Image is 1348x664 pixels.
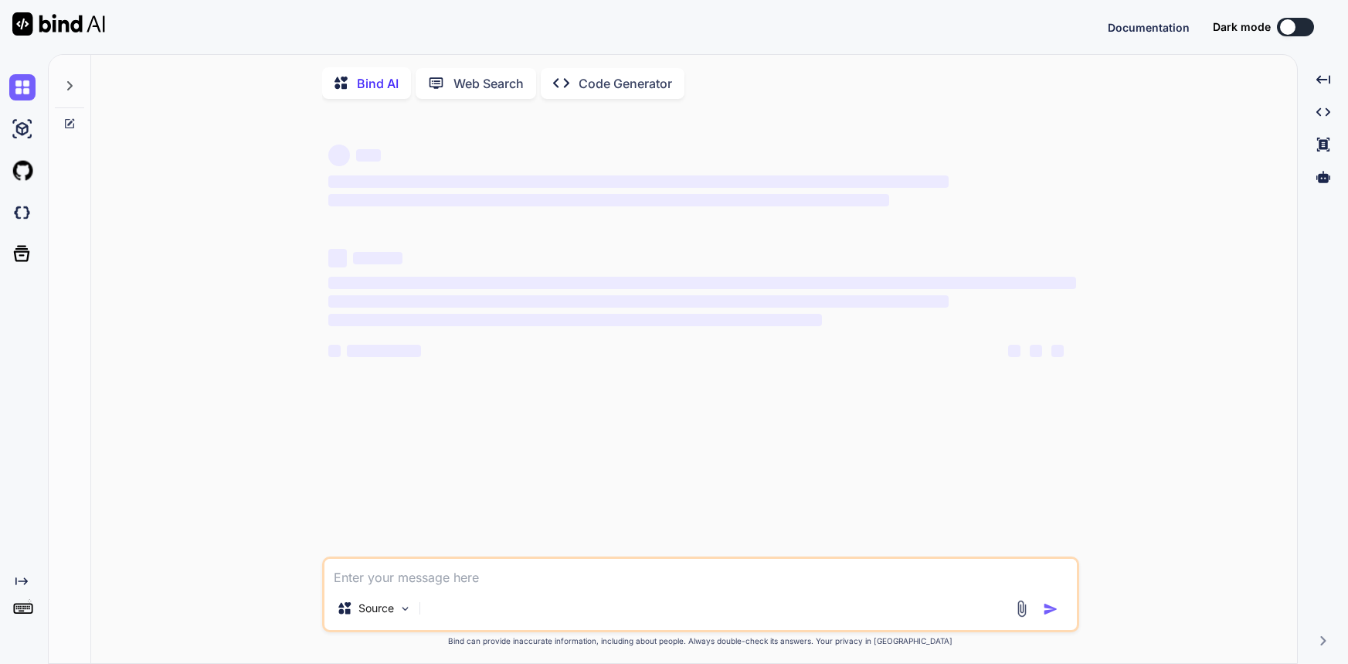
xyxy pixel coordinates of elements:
[1030,345,1042,357] span: ‌
[358,601,394,616] p: Source
[399,602,412,615] img: Pick Models
[12,12,105,36] img: Bind AI
[1108,19,1190,36] button: Documentation
[9,199,36,226] img: darkCloudIdeIcon
[9,74,36,100] img: chat
[347,345,421,357] span: ‌
[1213,19,1271,35] span: Dark mode
[356,149,381,162] span: ‌
[328,249,347,267] span: ‌
[328,277,1076,289] span: ‌
[328,345,341,357] span: ‌
[328,175,949,188] span: ‌
[322,635,1079,647] p: Bind can provide inaccurate information, including about people. Always double-check its answers....
[1051,345,1064,357] span: ‌
[453,74,524,93] p: Web Search
[357,74,399,93] p: Bind AI
[1108,21,1190,34] span: Documentation
[1008,345,1020,357] span: ‌
[1013,600,1031,618] img: attachment
[9,158,36,184] img: githubLight
[328,145,350,166] span: ‌
[328,295,949,308] span: ‌
[353,252,402,264] span: ‌
[1043,601,1058,617] img: icon
[328,314,822,326] span: ‌
[579,74,672,93] p: Code Generator
[328,194,889,206] span: ‌
[9,116,36,142] img: ai-studio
